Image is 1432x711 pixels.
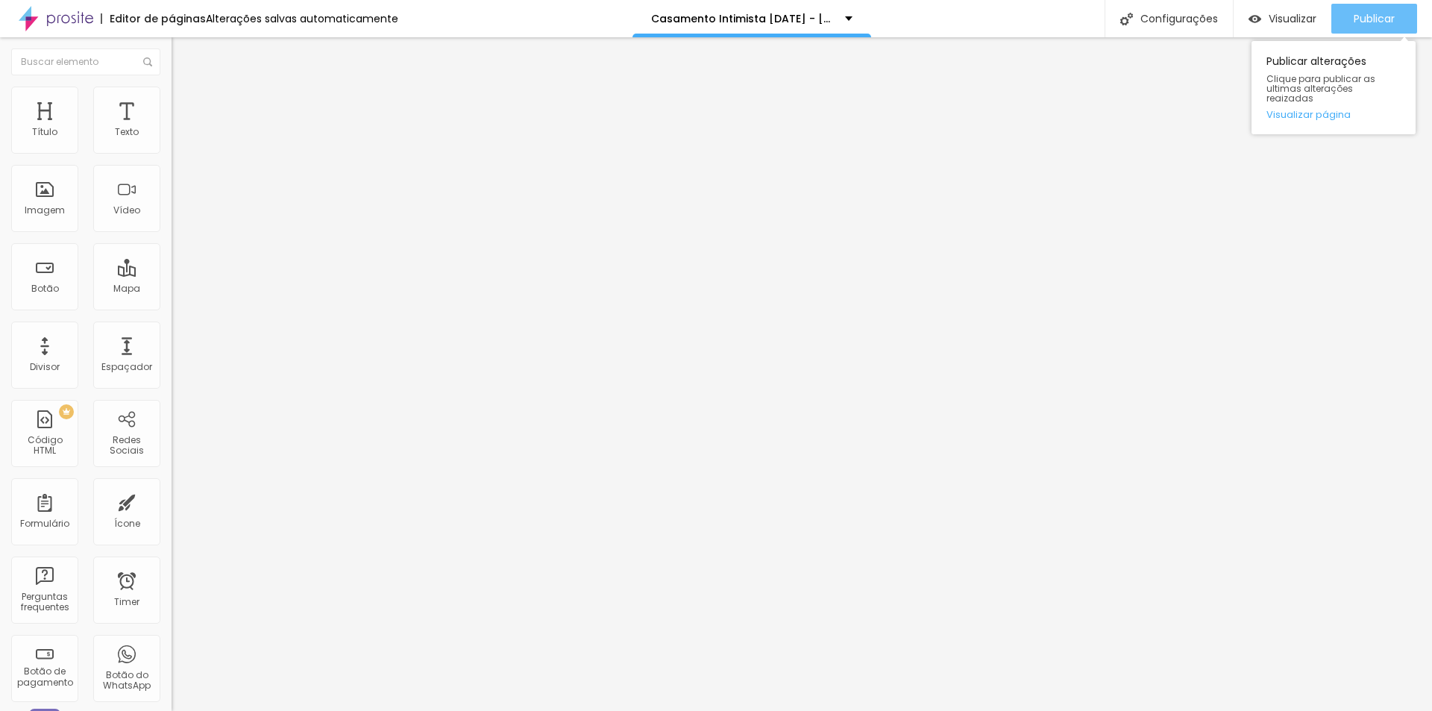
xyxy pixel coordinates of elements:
[101,362,152,372] div: Espaçador
[114,519,140,529] div: Ícone
[97,435,156,457] div: Redes Sociais
[113,284,140,294] div: Mapa
[206,13,398,24] div: Alterações salvas automaticamente
[1252,41,1416,134] div: Publicar alterações
[172,37,1432,711] iframe: Editor
[1354,13,1395,25] span: Publicar
[97,670,156,692] div: Botão do WhatsApp
[1266,110,1401,119] a: Visualizar página
[32,127,57,137] div: Título
[31,284,59,294] div: Botão
[15,666,74,688] div: Botão de pagamento
[1266,74,1401,104] span: Clique para publicar as ultimas alterações reaizadas
[143,57,152,66] img: Icone
[15,592,74,613] div: Perguntas frequentes
[11,48,160,75] input: Buscar elemento
[15,435,74,457] div: Código HTML
[115,127,139,137] div: Texto
[1234,4,1331,34] button: Visualizar
[114,597,139,607] div: Timer
[1120,13,1133,25] img: Icone
[25,205,65,216] div: Imagem
[20,519,69,529] div: Formulário
[1249,13,1261,25] img: view-1.svg
[1331,4,1417,34] button: Publicar
[651,13,834,24] p: Casamento Intimista [DATE] - [DATE]
[101,13,206,24] div: Editor de páginas
[1269,13,1316,25] span: Visualizar
[113,205,140,216] div: Vídeo
[30,362,60,372] div: Divisor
